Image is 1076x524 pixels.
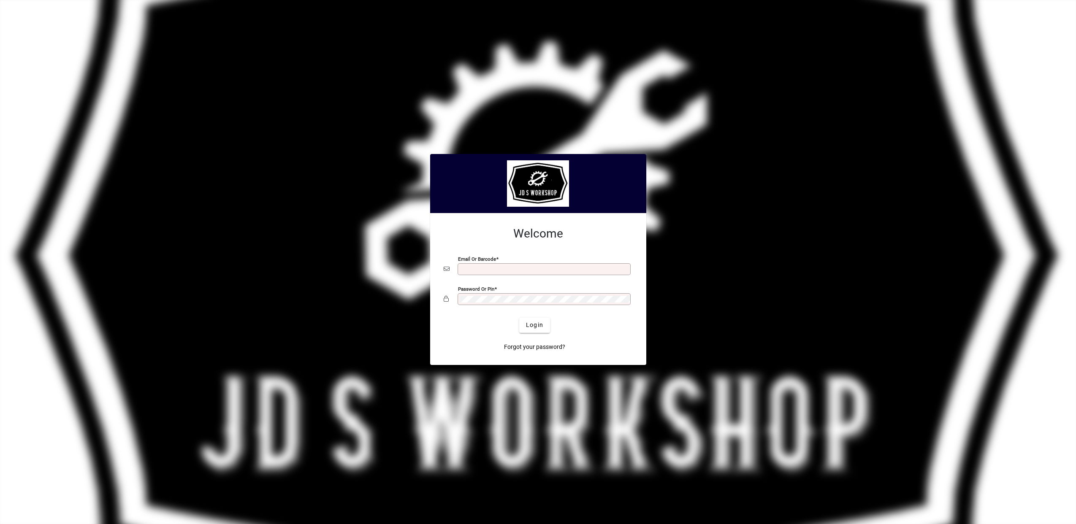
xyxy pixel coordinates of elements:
span: Login [526,321,543,330]
mat-label: Email or Barcode [458,256,496,262]
button: Login [519,318,550,333]
a: Forgot your password? [501,340,569,355]
h2: Welcome [444,227,633,241]
mat-label: Password or Pin [458,286,494,292]
span: Forgot your password? [504,343,565,351]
